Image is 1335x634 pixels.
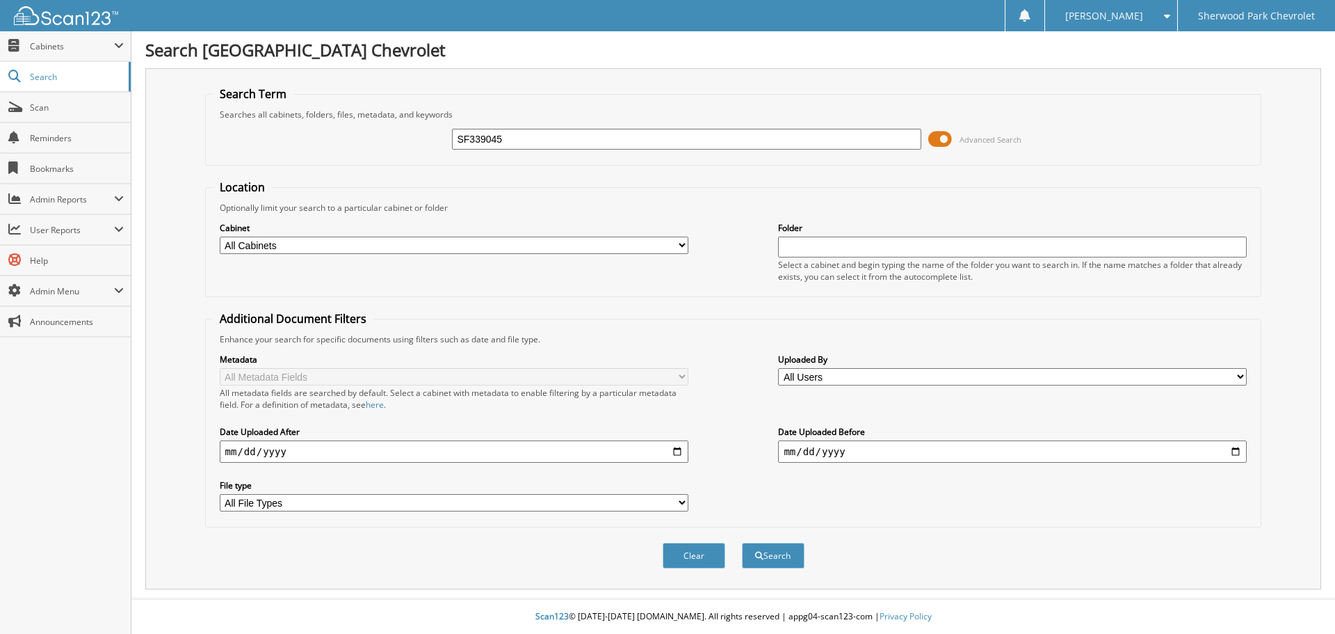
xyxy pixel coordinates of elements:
[145,38,1321,61] h1: Search [GEOGRAPHIC_DATA] Chevrolet
[14,6,118,25] img: scan123-logo-white.svg
[1198,12,1315,20] span: Sherwood Park Chevrolet
[220,354,688,365] label: Metadata
[366,399,384,411] a: here
[778,222,1247,234] label: Folder
[30,224,114,236] span: User Reports
[213,333,1254,345] div: Enhance your search for specific documents using filters such as date and file type.
[778,354,1247,365] label: Uploaded By
[30,163,124,175] span: Bookmarks
[663,543,725,569] button: Clear
[30,285,114,297] span: Admin Menu
[742,543,804,569] button: Search
[778,441,1247,463] input: end
[1265,567,1335,634] iframe: Chat Widget
[213,311,373,326] legend: Additional Document Filters
[220,480,688,491] label: File type
[220,387,688,411] div: All metadata fields are searched by default. Select a cabinet with metadata to enable filtering b...
[213,86,293,102] legend: Search Term
[220,426,688,438] label: Date Uploaded After
[131,600,1335,634] div: © [DATE]-[DATE] [DOMAIN_NAME]. All rights reserved | appg04-scan123-com |
[778,259,1247,283] div: Select a cabinet and begin typing the name of the folder you want to search in. If the name match...
[220,441,688,463] input: start
[30,71,122,83] span: Search
[880,610,932,622] a: Privacy Policy
[213,109,1254,120] div: Searches all cabinets, folders, files, metadata, and keywords
[535,610,569,622] span: Scan123
[220,222,688,234] label: Cabinet
[213,180,272,195] legend: Location
[213,202,1254,214] div: Optionally limit your search to a particular cabinet or folder
[30,193,114,205] span: Admin Reports
[30,40,114,52] span: Cabinets
[30,102,124,113] span: Scan
[30,255,124,267] span: Help
[778,426,1247,438] label: Date Uploaded Before
[960,134,1021,145] span: Advanced Search
[30,316,124,328] span: Announcements
[1065,12,1143,20] span: [PERSON_NAME]
[30,132,124,144] span: Reminders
